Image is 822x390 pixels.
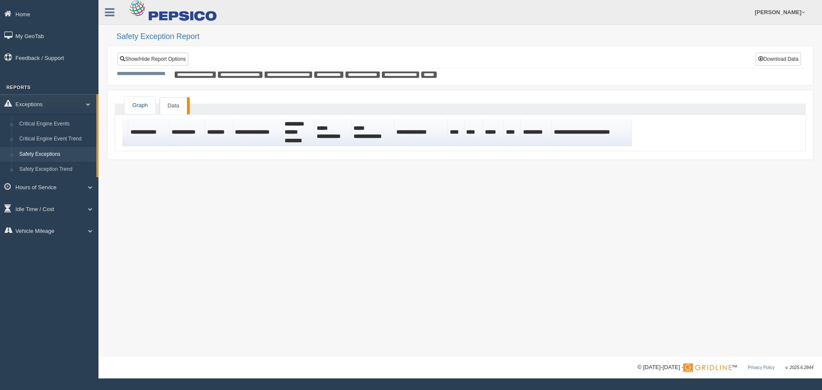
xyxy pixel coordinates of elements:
img: Gridline [683,363,732,372]
a: Critical Engine Events [15,116,96,132]
h2: Safety Exception Report [116,33,813,41]
span: v. 2025.6.2844 [786,365,813,370]
button: Download Data [756,53,801,65]
a: Show/Hide Report Options [117,53,188,65]
a: Critical Engine Event Trend [15,131,96,147]
a: Safety Exception Trend [15,162,96,177]
a: Graph [125,97,155,114]
a: Privacy Policy [748,365,774,370]
a: Data [160,97,187,115]
div: © [DATE]-[DATE] - ™ [637,363,813,372]
a: Safety Exceptions [15,147,96,162]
